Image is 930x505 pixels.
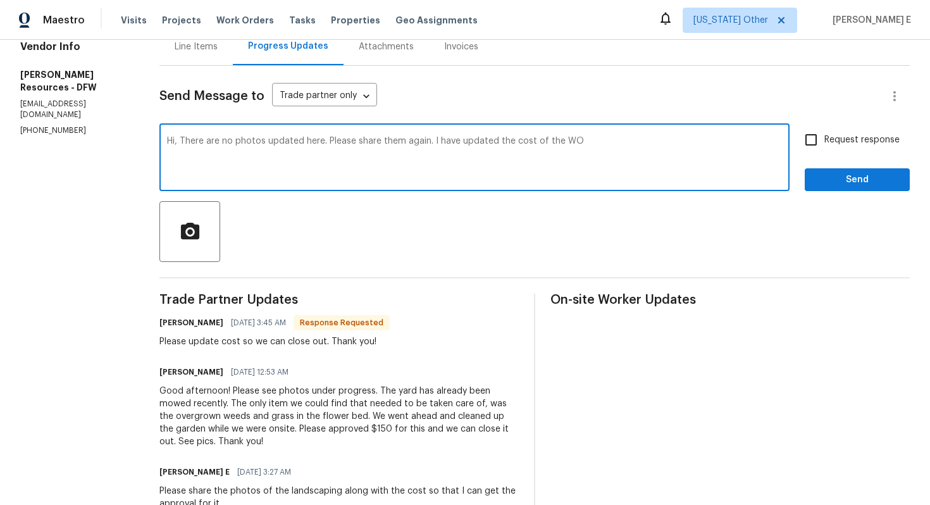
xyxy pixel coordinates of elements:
[167,137,782,181] textarea: Hi, There are no photos updated here. Please share them again. I have updated the cost of the WO
[231,316,286,329] span: [DATE] 3:45 AM
[237,466,291,478] span: [DATE] 3:27 AM
[805,168,910,192] button: Send
[828,14,911,27] span: [PERSON_NAME] E
[272,86,377,107] div: Trade partner only
[20,41,129,53] h4: Vendor Info
[159,466,230,478] h6: [PERSON_NAME] E
[159,385,519,448] div: Good afternoon! Please see photos under progress. The yard has already been mowed recently. The o...
[359,41,414,53] div: Attachments
[444,41,478,53] div: Invoices
[159,90,264,103] span: Send Message to
[121,14,147,27] span: Visits
[159,335,390,348] div: Please update cost so we can close out. Thank you!
[175,41,218,53] div: Line Items
[248,40,328,53] div: Progress Updates
[824,134,900,147] span: Request response
[216,14,274,27] span: Work Orders
[159,294,519,306] span: Trade Partner Updates
[159,366,223,378] h6: [PERSON_NAME]
[550,294,910,306] span: On-site Worker Updates
[20,99,129,120] p: [EMAIL_ADDRESS][DOMAIN_NAME]
[331,14,380,27] span: Properties
[289,16,316,25] span: Tasks
[231,366,288,378] span: [DATE] 12:53 AM
[295,316,388,329] span: Response Requested
[43,14,85,27] span: Maestro
[815,172,900,188] span: Send
[20,125,129,136] p: [PHONE_NUMBER]
[395,14,478,27] span: Geo Assignments
[20,68,129,94] h5: [PERSON_NAME] Resources - DFW
[159,316,223,329] h6: [PERSON_NAME]
[162,14,201,27] span: Projects
[693,14,768,27] span: [US_STATE] Other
